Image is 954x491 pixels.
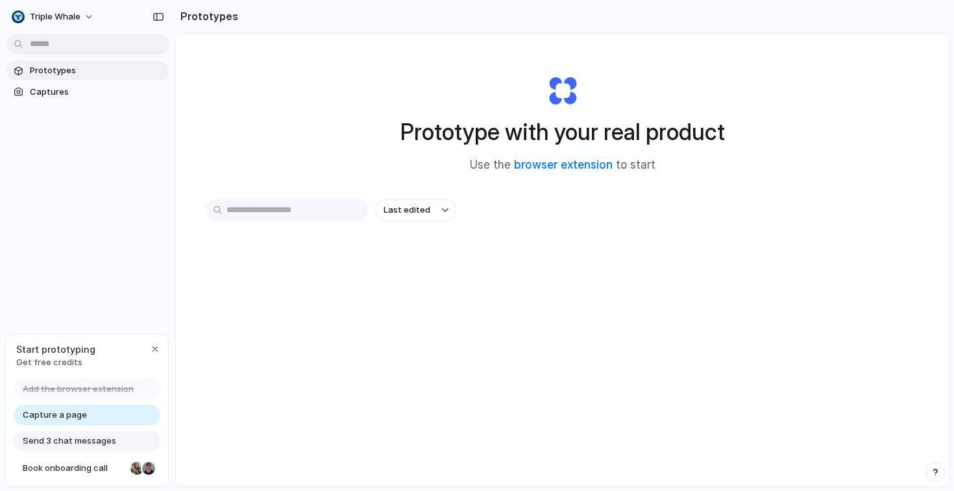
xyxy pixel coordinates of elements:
span: Prototypes [30,64,164,77]
span: Triple Whale [30,10,80,23]
a: Book onboarding call [14,458,160,479]
a: Captures [6,82,169,102]
span: Captures [30,86,164,99]
div: Christian Iacullo [141,461,156,476]
a: Prototypes [6,61,169,80]
span: Send 3 chat messages [23,435,116,448]
span: Start prototyping [16,342,95,356]
button: Triple Whale [6,6,101,27]
span: Get free credits [16,356,95,369]
span: Last edited [384,204,430,217]
span: Book onboarding call [23,462,125,475]
h1: Prototype with your real product [400,115,725,149]
button: Last edited [376,199,456,221]
span: Use the to start [470,157,655,174]
a: browser extension [514,158,613,171]
div: Nicole Kubica [129,461,145,476]
h2: Prototypes [175,8,238,24]
span: Add the browser extension [23,383,134,396]
span: Capture a page [23,409,87,422]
